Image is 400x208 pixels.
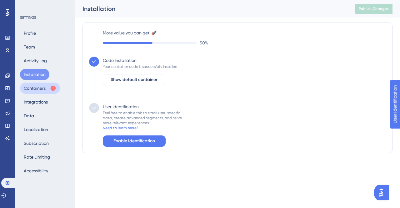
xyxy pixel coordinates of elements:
button: Localization [20,124,52,135]
div: Your container code is successfully installed [103,64,177,69]
button: Containers [20,83,60,94]
button: Rate Limiting [20,151,54,163]
button: Subscription [20,138,52,149]
label: More value you can get! 🚀 [103,29,386,37]
button: Team [20,41,39,53]
div: Need to learn more? [103,125,138,130]
button: Integrations [20,96,52,108]
span: Enable Identification [113,137,155,145]
button: Profile [20,28,40,39]
button: Enable Identification [103,135,166,147]
div: Installation [82,4,339,13]
span: 50 % [200,39,208,47]
button: Installation [20,69,49,80]
div: SETTINGS [20,15,71,20]
div: Feel free to enable this to track user-specific data, create advanced segments, and serve more re... [103,110,182,125]
button: Show default container [103,74,165,85]
button: Accessibility [20,165,52,176]
button: Publish Changes [355,4,392,14]
span: Publish Changes [359,6,389,11]
span: Show default container [111,76,157,84]
div: Code Installation [103,57,137,64]
button: Data [20,110,38,121]
iframe: UserGuiding AI Assistant Launcher [374,183,392,202]
button: Activity Log [20,55,51,66]
div: User Identification [103,103,139,110]
span: User Identification [5,2,43,9]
